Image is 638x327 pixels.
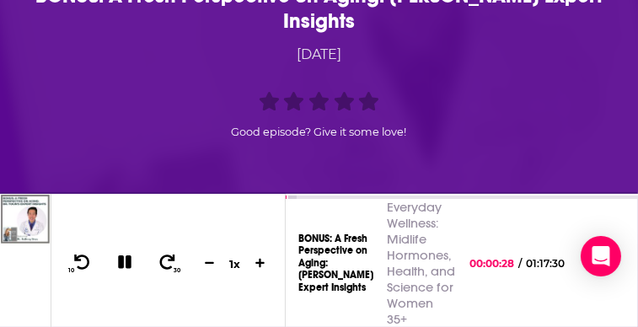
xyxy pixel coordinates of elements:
a: BONUS: A Fresh Perspective on Aging: [PERSON_NAME] Expert Insights [298,233,373,293]
span: 10 [68,267,74,274]
div: 1 x [221,256,249,270]
span: 00:00:28 [470,257,519,270]
span: Good episode? Give it some love! [232,126,407,138]
span: / [519,257,523,270]
span: 01:17:30 [523,257,582,270]
div: Open Intercom Messenger [581,236,621,276]
button: 30 [153,253,185,274]
a: Everyday Wellness: Midlife Hormones, Health, and Science for Women 35+ [387,199,455,327]
div: [DATE] [62,44,576,66]
button: 10 [65,253,97,274]
span: 30 [174,267,181,274]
